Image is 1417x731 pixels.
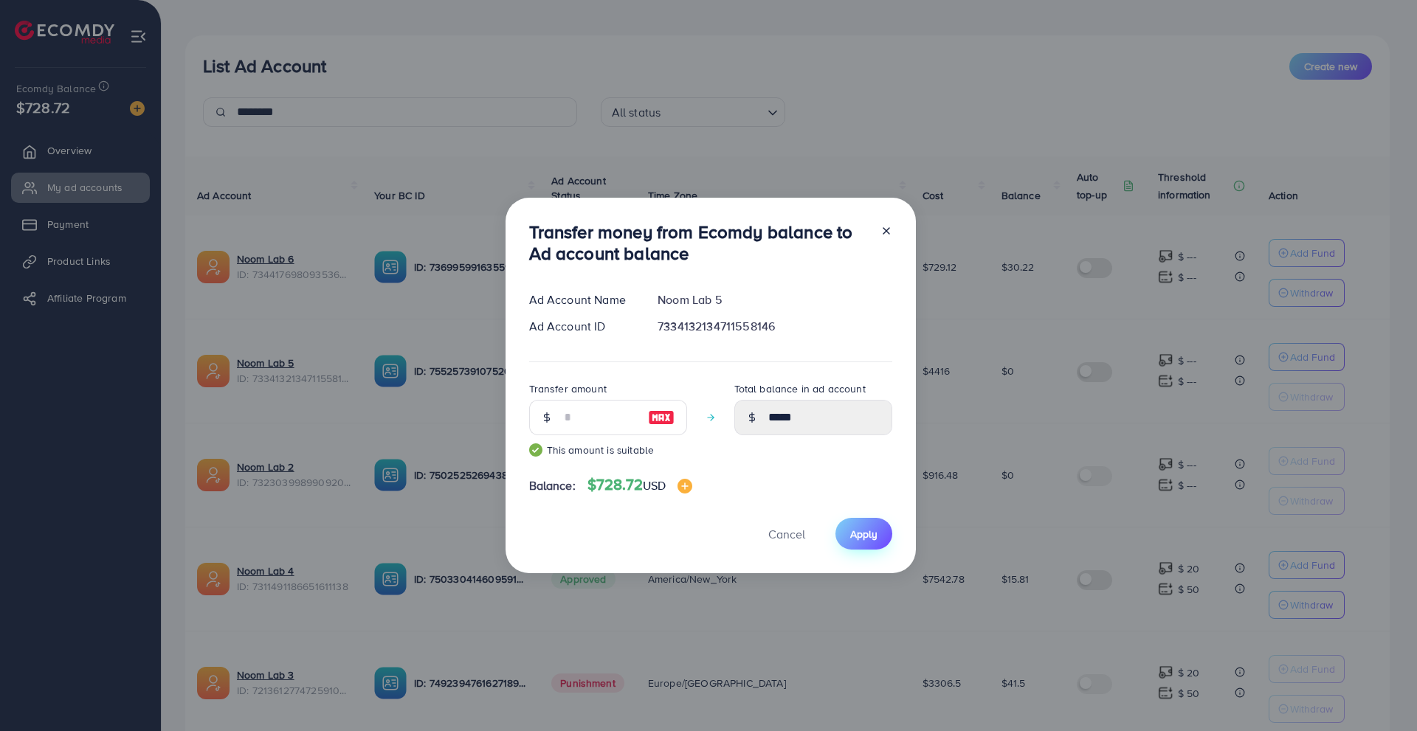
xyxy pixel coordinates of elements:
h4: $728.72 [587,476,693,494]
h3: Transfer money from Ecomdy balance to Ad account balance [529,221,869,264]
iframe: Chat [1354,665,1406,720]
div: Ad Account Name [517,291,647,308]
button: Cancel [750,518,824,550]
div: Ad Account ID [517,318,647,335]
label: Total balance in ad account [734,381,866,396]
div: Noom Lab 5 [646,291,903,308]
span: Balance: [529,477,576,494]
img: image [648,409,675,426]
button: Apply [835,518,892,550]
label: Transfer amount [529,381,607,396]
span: Apply [850,527,878,541]
span: Cancel [768,526,805,542]
div: 7334132134711558146 [646,318,903,335]
span: USD [643,477,666,493]
small: This amount is suitable [529,443,687,457]
img: guide [529,443,542,457]
img: image [678,479,692,493]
